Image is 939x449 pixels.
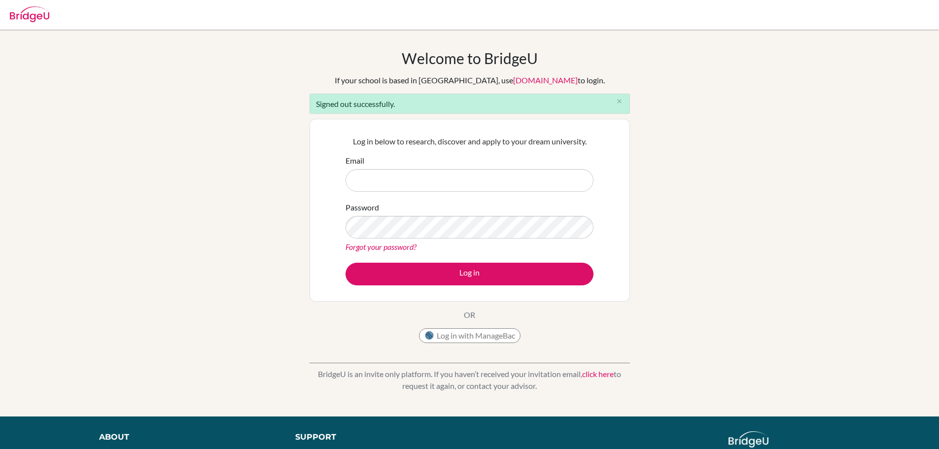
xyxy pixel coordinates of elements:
[295,431,458,443] div: Support
[99,431,273,443] div: About
[10,6,49,22] img: Bridge-U
[464,309,475,321] p: OR
[513,75,578,85] a: [DOMAIN_NAME]
[419,328,521,343] button: Log in with ManageBac
[729,431,768,448] img: logo_white@2x-f4f0deed5e89b7ecb1c2cc34c3e3d731f90f0f143d5ea2071677605dd97b5244.png
[346,242,417,251] a: Forgot your password?
[616,98,623,105] i: close
[582,369,614,379] a: click here
[310,94,630,114] div: Signed out successfully.
[310,368,630,392] p: BridgeU is an invite only platform. If you haven’t received your invitation email, to request it ...
[346,263,593,285] button: Log in
[346,202,379,213] label: Password
[402,49,538,67] h1: Welcome to BridgeU
[346,136,593,147] p: Log in below to research, discover and apply to your dream university.
[335,74,605,86] div: If your school is based in [GEOGRAPHIC_DATA], use to login.
[346,155,364,167] label: Email
[610,94,629,109] button: Close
